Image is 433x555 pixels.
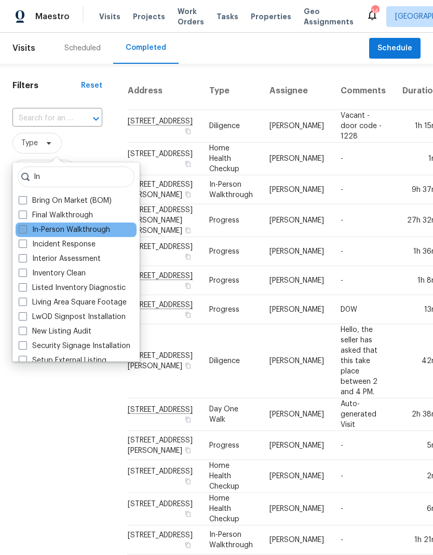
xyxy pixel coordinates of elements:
[261,525,332,554] td: [PERSON_NAME]
[201,237,261,266] td: Progress
[127,237,201,266] td: [STREET_ADDRESS]
[261,143,332,175] td: [PERSON_NAME]
[261,324,332,398] td: [PERSON_NAME]
[127,324,201,398] td: [STREET_ADDRESS][PERSON_NAME]
[183,310,193,320] button: Copy Address
[332,72,394,110] th: Comments
[183,127,193,136] button: Copy Address
[201,398,261,431] td: Day One Walk
[183,281,193,290] button: Copy Address
[183,446,193,455] button: Copy Address
[201,143,261,175] td: Home Health Checkup
[19,355,106,366] label: Setup External Listing
[183,226,193,235] button: Copy Address
[19,225,110,235] label: In-Person Walkthrough
[127,431,201,460] td: [STREET_ADDRESS][PERSON_NAME]
[127,143,201,175] td: [STREET_ADDRESS]
[201,295,261,324] td: Progress
[19,283,126,293] label: Listed Inventory Diagnostic
[377,42,412,55] span: Schedule
[127,460,201,493] td: [STREET_ADDRESS]
[19,254,101,264] label: Interior Assessment
[133,11,165,22] span: Projects
[183,190,193,199] button: Copy Address
[19,326,91,337] label: New Listing Audit
[371,6,378,17] div: 14
[81,80,102,91] div: Reset
[332,204,394,237] td: -
[332,493,394,525] td: -
[12,37,35,60] span: Visits
[64,43,101,53] div: Scheduled
[332,525,394,554] td: -
[183,415,193,424] button: Copy Address
[127,72,201,110] th: Address
[201,72,261,110] th: Type
[126,43,166,53] div: Completed
[183,509,193,519] button: Copy Address
[261,175,332,204] td: [PERSON_NAME]
[19,312,126,322] label: LwOD Signpost Installation
[127,175,201,204] td: [STREET_ADDRESS][PERSON_NAME]
[183,477,193,486] button: Copy Address
[12,110,73,127] input: Search for an address...
[201,110,261,143] td: Diligence
[127,525,201,554] td: [STREET_ADDRESS]
[183,540,193,550] button: Copy Address
[332,143,394,175] td: -
[261,398,332,431] td: [PERSON_NAME]
[304,6,354,27] span: Geo Assignments
[332,398,394,431] td: Auto-generated Visit
[332,460,394,493] td: -
[261,204,332,237] td: [PERSON_NAME]
[332,324,394,398] td: Hello, the seller has asked that this take place between 2 and 4 PM.
[261,237,332,266] td: [PERSON_NAME]
[183,361,193,370] button: Copy Address
[332,431,394,460] td: -
[19,268,86,279] label: Inventory Clean
[19,210,93,220] label: Final Walkthrough
[19,297,127,308] label: Living Area Square Footage
[201,324,261,398] td: Diligence
[89,112,103,126] button: Open
[21,138,38,148] span: Type
[261,460,332,493] td: [PERSON_NAME]
[261,493,332,525] td: [PERSON_NAME]
[332,237,394,266] td: -
[201,493,261,525] td: Home Health Checkup
[183,252,193,261] button: Copy Address
[127,204,201,237] td: [STREET_ADDRESS][PERSON_NAME][PERSON_NAME]
[261,110,332,143] td: [PERSON_NAME]
[201,460,261,493] td: Home Health Checkup
[216,13,238,20] span: Tasks
[251,11,291,22] span: Properties
[201,175,261,204] td: In-Person Walkthrough
[261,431,332,460] td: [PERSON_NAME]
[19,196,112,206] label: Bring On Market (BOM)
[261,266,332,295] td: [PERSON_NAME]
[201,266,261,295] td: Progress
[19,239,96,249] label: Incident Response
[332,175,394,204] td: -
[35,11,70,22] span: Maestro
[12,80,81,91] h1: Filters
[19,341,130,351] label: Security Signage Installation
[261,295,332,324] td: [PERSON_NAME]
[332,295,394,324] td: D0W
[201,431,261,460] td: Progress
[332,266,394,295] td: -
[369,38,421,59] button: Schedule
[201,525,261,554] td: In-Person Walkthrough
[127,493,201,525] td: [STREET_ADDRESS]
[332,110,394,143] td: Vacant - door code - 1228
[183,159,193,169] button: Copy Address
[99,11,120,22] span: Visits
[178,6,204,27] span: Work Orders
[261,72,332,110] th: Assignee
[201,204,261,237] td: Progress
